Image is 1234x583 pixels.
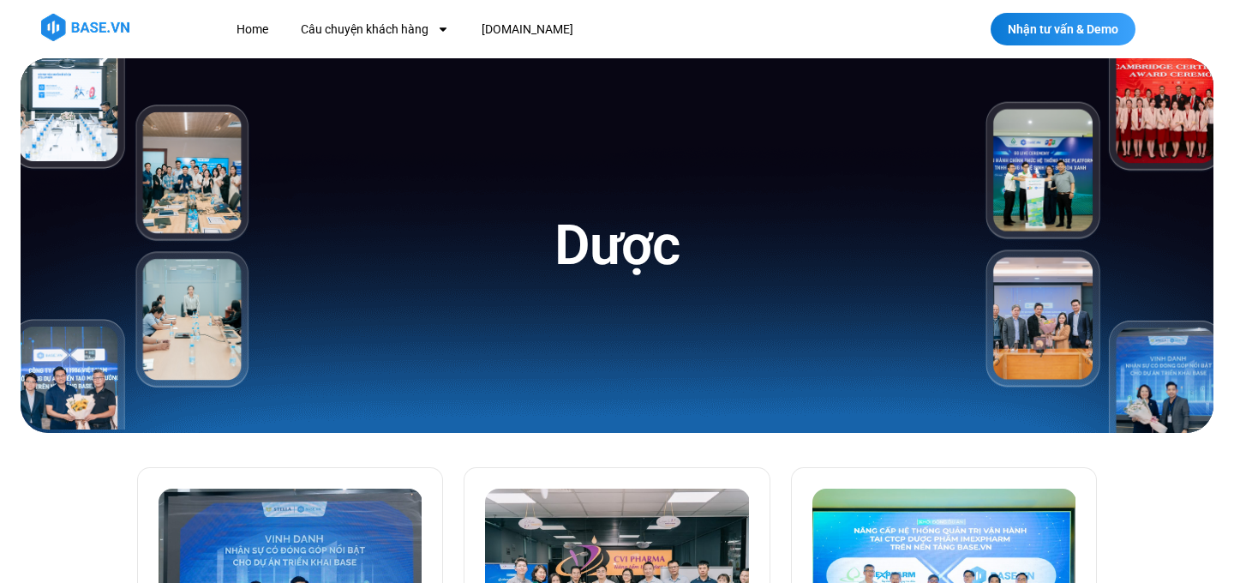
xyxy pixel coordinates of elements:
[554,210,679,281] h1: Dược
[1008,23,1118,35] span: Nhận tư vấn & Demo
[288,14,462,45] a: Câu chuyện khách hàng
[991,13,1135,45] a: Nhận tư vấn & Demo
[469,14,586,45] a: [DOMAIN_NAME]
[224,14,881,45] nav: Menu
[224,14,281,45] a: Home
